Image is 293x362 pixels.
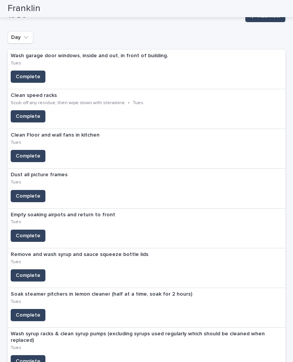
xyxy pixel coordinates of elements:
span: Complete [16,272,40,279]
button: Complete [11,150,45,162]
p: Clean Floor and wall fans in kitchen [11,132,110,138]
p: Remove and wash syrup and sauce squeeze bottle lids [11,251,159,258]
p: Tues [11,259,21,265]
a: Clean Floor and wall fans in kitchenTuesComplete [8,129,285,169]
h2: Franklin [8,3,40,14]
button: Complete [11,309,45,321]
span: Complete [16,152,40,160]
a: Remove and wash syrup and sauce squeeze bottle lidsTuesComplete [8,248,285,288]
p: Tues [11,345,21,351]
a: Clean speed racksScub off any residue, then wipe down with steramine•TuesComplete [8,89,285,129]
a: Dust all picture framesTuesComplete [8,169,285,208]
p: Clean speed racks [11,92,190,99]
p: Wash syrup racks & clean syrup pumps (excluding syrups used regularly which should be cleaned whe... [11,331,282,344]
p: Dust all picture frames [11,172,78,178]
span: Complete [16,113,40,120]
a: Empty soaking airpots and return to frontTuesComplete [8,209,285,248]
p: Tues [133,100,143,106]
p: Tues [11,180,21,185]
p: Wash garage door windows, inside and out, in front of building. [11,53,179,59]
a: Soak steamer pitchers in lemon cleaner (half at a time, soak for 2 hours)TuesComplete [8,288,285,328]
p: Scub off any residue, then wipe down with steramine [11,100,125,106]
span: Complete [16,192,40,200]
p: Tues [11,219,21,225]
span: Complete [16,311,40,319]
p: Empty soaking airpots and return to front [11,212,126,218]
p: • [128,100,130,106]
span: Complete [16,73,40,80]
button: Complete [11,71,45,83]
p: Tues [11,299,21,304]
p: Tues [11,140,21,145]
button: Complete [11,269,45,282]
a: Wash garage door windows, inside and out, in front of building.TuesComplete [8,50,285,89]
span: Complete [16,232,40,240]
button: Complete [11,230,45,242]
button: Day [8,31,33,43]
button: Complete [11,190,45,202]
p: Tues [11,61,21,66]
p: Soak steamer pitchers in lemon cleaner (half at a time, soak for 2 hours) [11,291,203,298]
button: Complete [11,110,45,122]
